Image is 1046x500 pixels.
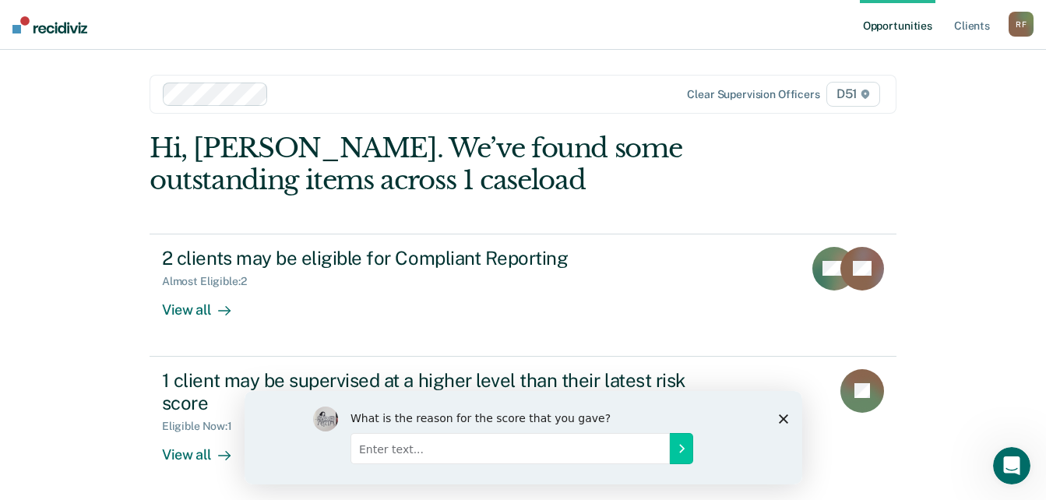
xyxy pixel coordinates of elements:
[12,16,87,33] img: Recidiviz
[162,247,709,269] div: 2 clients may be eligible for Compliant Reporting
[993,447,1030,484] iframe: Intercom live chat
[150,132,747,196] div: Hi, [PERSON_NAME]. We’ve found some outstanding items across 1 caseload
[150,234,896,357] a: 2 clients may be eligible for Compliant ReportingAlmost Eligible:2View all
[162,288,249,319] div: View all
[162,420,245,433] div: Eligible Now : 1
[245,391,802,484] iframe: Survey by Kim from Recidiviz
[826,82,880,107] span: D51
[687,88,819,101] div: Clear supervision officers
[162,433,249,463] div: View all
[162,369,709,414] div: 1 client may be supervised at a higher level than their latest risk score
[1009,12,1034,37] div: R F
[1009,12,1034,37] button: RF
[162,275,259,288] div: Almost Eligible : 2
